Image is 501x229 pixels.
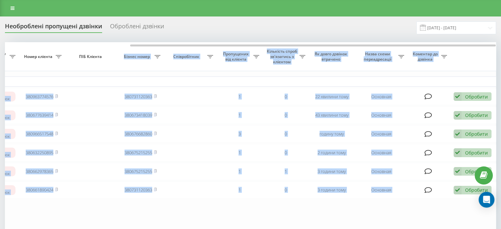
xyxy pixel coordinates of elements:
a: 380661890424 [26,187,53,193]
td: 1 [216,182,263,199]
a: 380676682860 [125,131,152,137]
a: 380675215255 [125,168,152,174]
span: Коментар до дзвінка [411,51,441,62]
span: Співробітник [167,54,207,59]
a: 380966517548 [26,131,53,137]
td: годину тому [309,125,355,143]
td: 1 [216,88,263,105]
a: 380963774576 [26,94,53,100]
td: 3 години тому [309,182,355,199]
div: Необроблені пропущені дзвінки [5,23,102,33]
td: 22 хвилини тому [309,88,355,105]
div: Обробити [465,168,488,175]
div: Обробити [465,112,488,118]
td: 0 [263,125,309,143]
div: Обробити [465,131,488,137]
td: 1 [216,144,263,161]
td: 3 [216,125,263,143]
td: 2 години тому [309,144,355,161]
td: 1 [263,163,309,180]
a: 380673418039 [125,112,152,118]
span: Назва схеми переадресації [358,51,398,62]
td: Основная [355,88,407,105]
td: 0 [263,106,309,124]
span: Кількість спроб зв'язатись з клієнтом [266,49,299,64]
span: Як довго дзвінок втрачено [314,51,349,62]
span: Номер клієнта [22,54,56,59]
div: Оброблені дзвінки [110,23,164,33]
td: Основная [355,163,407,180]
a: 380731120363 [125,94,152,100]
td: 0 [263,182,309,199]
td: Основная [355,125,407,143]
td: 43 хвилини тому [309,106,355,124]
td: Основная [355,144,407,161]
td: 3 години тому [309,163,355,180]
div: Обробити [465,187,488,193]
span: ПІБ Клієнта [70,54,112,59]
span: Бізнес номер [121,54,154,59]
div: Обробити [465,150,488,156]
a: 380731120363 [125,187,152,193]
a: 380632250895 [26,150,53,156]
td: 1 [216,163,263,180]
td: 1 [216,106,263,124]
div: Open Intercom Messenger [479,192,494,208]
td: Основная [355,106,407,124]
td: 0 [263,88,309,105]
td: Основная [355,182,407,199]
a: 380662978365 [26,168,53,174]
a: 380675215255 [125,150,152,156]
div: Обробити [465,94,488,100]
span: Пропущених від клієнта [220,51,253,62]
td: 0 [263,144,309,161]
a: 380677639414 [26,112,53,118]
